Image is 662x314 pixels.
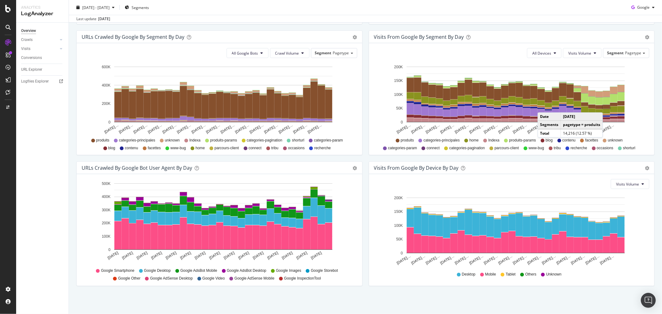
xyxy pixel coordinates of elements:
[136,251,148,260] text: [DATE]
[315,50,331,56] span: Segment
[608,138,623,143] span: unknown
[401,120,403,124] text: 0
[210,138,237,143] span: produits-params
[102,195,110,199] text: 400K
[597,146,613,151] span: occasions
[527,48,561,58] button: All Devices
[118,276,140,281] span: Google Other
[194,251,206,260] text: [DATE]
[396,237,403,241] text: 50K
[532,51,551,56] span: All Devices
[122,2,151,12] button: Segments
[281,251,294,260] text: [DATE]
[82,63,354,135] svg: A chart.
[538,129,561,137] td: Total
[629,2,657,12] button: Google
[401,251,403,255] text: 0
[374,194,647,266] div: A chart.
[314,146,331,151] span: recherche
[82,179,354,265] svg: A chart.
[98,16,110,22] div: [DATE]
[563,48,601,58] button: Visits Volume
[637,5,650,10] span: Google
[125,146,138,151] span: contenu
[252,251,264,260] text: [DATE]
[538,113,561,121] td: Date
[21,46,58,52] a: Visits
[562,138,576,143] span: contenu
[568,51,591,56] span: Visits Volume
[150,251,163,260] text: [DATE]
[288,146,304,151] span: occasions
[21,28,64,34] a: Overview
[394,196,403,200] text: 200K
[227,268,266,273] span: Google AdsBot Desktop
[214,146,239,151] span: parcours-client
[271,146,278,151] span: tribu
[180,268,217,273] span: Google AdsBot Mobile
[607,50,624,56] span: Segment
[462,272,475,277] span: Desktop
[209,251,221,260] text: [DATE]
[394,78,403,83] text: 150K
[645,35,649,39] div: gear
[506,272,516,277] span: Tablet
[21,46,30,52] div: Visits
[645,166,649,170] div: gear
[623,146,635,151] span: shorturl
[333,50,349,56] span: Pagetype
[21,78,49,85] div: Logfiles Explorer
[561,121,603,129] td: pagetype = produits
[585,138,598,143] span: facettes
[570,146,587,151] span: recherche
[641,293,656,308] div: Open Intercom Messenger
[121,251,134,260] text: [DATE]
[374,63,647,135] svg: A chart.
[170,146,186,151] span: www-bug
[21,10,64,17] div: LogAnalyzer
[132,5,149,10] span: Segments
[284,276,321,281] span: Google InspectionTool
[394,223,403,228] text: 100K
[21,28,36,34] div: Overview
[314,138,343,143] span: categories-param
[275,51,299,56] span: Crawl Volume
[469,138,479,143] span: home
[310,251,322,260] text: [DATE]
[374,34,464,40] div: Visits from Google By Segment By Day
[388,146,417,151] span: categories-param
[102,182,110,186] text: 500K
[529,146,544,151] span: www-bug
[102,65,110,69] text: 600K
[102,83,110,87] text: 400K
[196,146,205,151] span: home
[21,78,64,85] a: Logfiles Explorer
[247,138,282,143] span: categories-pagination
[394,92,403,97] text: 100K
[616,182,639,187] span: Visits Volume
[509,138,536,143] span: produits-params
[165,138,180,143] span: unknown
[21,37,33,43] div: Crawls
[108,248,110,252] text: 0
[165,251,177,260] text: [DATE]
[449,146,485,151] span: categories-pagination
[82,5,110,10] span: [DATE] - [DATE]
[561,113,603,121] td: [DATE]
[227,48,268,58] button: All Google Bots
[374,165,459,171] div: Visits From Google By Device By Day
[223,251,235,260] text: [DATE]
[427,146,440,151] span: connect
[21,37,58,43] a: Crawls
[107,251,119,260] text: [DATE]
[150,276,193,281] span: Google AdSense Desktop
[546,272,561,277] span: Unknown
[82,34,184,40] div: URLs Crawled by Google By Segment By Day
[554,146,561,151] span: tribu
[276,268,301,273] span: Google Images
[102,221,110,226] text: 200K
[119,138,155,143] span: categories-principales
[292,138,304,143] span: shorturl
[353,166,357,170] div: gear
